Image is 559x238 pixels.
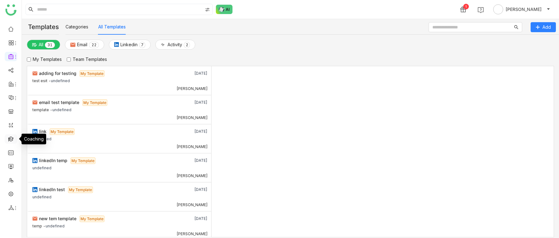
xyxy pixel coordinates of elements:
img: help.svg [478,7,484,13]
div: [DATE] [173,215,207,222]
button: Add [531,22,556,32]
button: [PERSON_NAME] [492,4,552,14]
img: email.svg [32,216,37,221]
nz-badge-sup: 31 [45,42,55,48]
nz-badge-sup: 7 [139,42,145,48]
div: undefined [52,106,71,112]
p: 7 [141,42,143,48]
img: email.svg [32,71,37,76]
div: test esit - [32,77,51,83]
span: Linkedin [120,41,138,48]
img: linkedin.svg [32,129,37,134]
img: logo [5,4,17,16]
button: Linkedin [109,40,151,50]
div: [PERSON_NAME] [177,231,208,236]
img: linkedin.svg [32,187,37,192]
span: linkedIn temp [39,158,67,163]
p: 2 [186,42,188,48]
img: linkedin.svg [114,42,119,47]
div: [PERSON_NAME] [177,173,208,178]
div: [DATE] [173,99,207,106]
div: 1 [463,4,469,9]
span: Email [77,41,87,48]
span: [PERSON_NAME] [506,6,542,13]
input: Team Templates [67,57,71,62]
p: 2 [91,42,94,48]
span: email test template [39,100,79,105]
div: [DATE] [173,186,207,193]
img: ask-buddy-normal.svg [216,5,233,14]
div: undefined [32,164,51,171]
img: linkedin.svg [32,158,37,163]
img: plainalloptions.svg [32,42,37,47]
div: [PERSON_NAME] [177,144,208,149]
div: undefined [51,77,70,83]
p: 2 [94,42,96,48]
span: My Template [68,186,93,193]
span: My Template [70,157,95,164]
div: [PERSON_NAME] [177,115,208,120]
button: All [27,40,60,50]
nz-badge-sup: 22 [89,42,99,48]
div: Templates [22,19,59,35]
span: All [39,41,43,48]
div: template - [32,106,52,112]
img: email.svg [70,42,75,47]
div: [DATE] [173,157,207,164]
span: adding for testing [39,71,76,76]
span: My Template [82,99,107,106]
label: My Templates [27,56,62,63]
span: My Template [50,128,75,135]
div: undefined [32,193,51,200]
div: temp - [32,222,46,229]
input: My Templates [27,57,31,62]
div: [PERSON_NAME] [177,86,208,91]
label: Team Templates [67,56,107,63]
img: search-type.svg [205,7,210,12]
nz-badge-sup: 2 [184,42,190,48]
span: My Template [80,70,105,77]
div: Coaching [22,134,46,144]
button: All Templates [98,23,126,30]
div: [DATE] [173,70,207,77]
span: Activity [168,41,182,48]
p: 3 [47,42,50,48]
div: undefined [46,222,65,229]
img: avatar [493,4,503,14]
p: 1 [50,42,52,48]
div: [PERSON_NAME] [177,202,208,207]
img: email.svg [32,100,37,105]
span: link [39,129,46,134]
span: new tem template [39,216,76,221]
span: My Template [80,216,105,222]
button: Activity [155,40,195,50]
button: Email [65,40,104,50]
div: [DATE] [173,128,207,135]
span: linkedIn test [39,187,65,192]
button: Categories [66,23,88,30]
span: Add [542,24,551,31]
